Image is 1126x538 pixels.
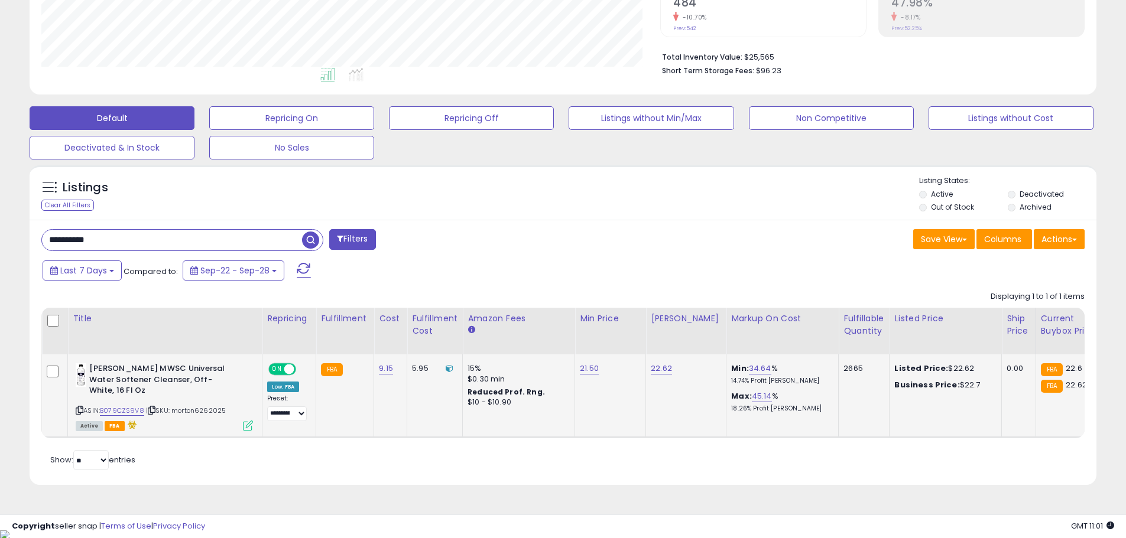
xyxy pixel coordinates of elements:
[1020,202,1052,212] label: Archived
[76,421,103,431] span: All listings currently available for purchase on Amazon
[679,13,707,22] small: -10.70%
[991,291,1085,302] div: Displaying 1 to 1 of 1 items
[321,312,369,325] div: Fulfillment
[913,229,975,249] button: Save View
[919,175,1096,187] p: Listing States:
[43,260,122,281] button: Last 7 Days
[468,387,545,397] b: Reduced Prof. Rng.
[651,363,672,374] a: 22.62
[60,265,107,276] span: Last 7 Days
[200,265,270,276] span: Sep-22 - Sep-28
[153,520,205,532] a: Privacy Policy
[651,312,721,325] div: [PERSON_NAME]
[569,106,734,130] button: Listings without Min/Max
[726,308,839,354] th: The percentage added to the cost of goods (COGS) that forms the calculator for Min & Max prices.
[931,189,953,199] label: Active
[30,106,194,130] button: Default
[209,136,374,159] button: No Sales
[12,520,55,532] strong: Copyright
[756,65,781,76] span: $96.23
[752,390,772,402] a: 45.14
[662,49,1076,63] li: $25,565
[662,52,742,62] b: Total Inventory Value:
[468,397,566,407] div: $10 - $10.90
[673,25,696,32] small: Prev: 542
[976,229,1032,249] button: Columns
[209,106,374,130] button: Repricing On
[931,202,974,212] label: Out of Stock
[468,374,566,384] div: $0.30 min
[843,363,880,374] div: 2665
[984,233,1021,245] span: Columns
[12,521,205,532] div: seller snap | |
[731,363,829,385] div: %
[1020,189,1064,199] label: Deactivated
[731,391,829,413] div: %
[731,312,833,325] div: Markup on Cost
[294,364,313,374] span: OFF
[1041,312,1102,337] div: Current Buybox Price
[580,363,599,374] a: 21.50
[267,312,311,325] div: Repricing
[50,454,135,465] span: Show: entries
[891,25,922,32] small: Prev: 52.25%
[105,421,125,431] span: FBA
[897,13,920,22] small: -8.17%
[1071,520,1114,532] span: 2025-10-6 11:01 GMT
[468,325,475,335] small: Amazon Fees.
[89,363,233,399] b: [PERSON_NAME] MWSC Universal Water Softener Cleanser, Off-White, 16 Fl Oz
[412,312,457,337] div: Fulfillment Cost
[63,180,108,196] h5: Listings
[389,106,554,130] button: Repricing Off
[73,312,257,325] div: Title
[1041,363,1063,376] small: FBA
[1066,379,1087,390] span: 22.62
[1041,380,1063,393] small: FBA
[76,363,253,429] div: ASIN:
[379,312,402,325] div: Cost
[329,229,375,250] button: Filters
[183,260,284,281] button: Sep-22 - Sep-28
[731,377,829,385] p: 14.74% Profit [PERSON_NAME]
[894,379,959,390] b: Business Price:
[731,405,829,413] p: 18.26% Profit [PERSON_NAME]
[146,406,226,415] span: | SKU: morton6262025
[321,363,343,376] small: FBA
[731,363,749,374] b: Min:
[662,66,754,76] b: Short Term Storage Fees:
[580,312,641,325] div: Min Price
[76,363,86,387] img: 31tyzny8jsL._SL40_.jpg
[267,394,307,421] div: Preset:
[1007,363,1026,374] div: 0.00
[468,363,566,374] div: 15%
[731,390,752,402] b: Max:
[267,382,299,392] div: Low. FBA
[894,312,997,325] div: Listed Price
[30,136,194,159] button: Deactivated & In Stock
[412,363,453,374] div: 5.95
[1007,312,1030,337] div: Ship Price
[1066,363,1082,374] span: 22.6
[270,364,284,374] span: ON
[894,380,992,390] div: $22.7
[468,312,570,325] div: Amazon Fees
[41,200,94,211] div: Clear All Filters
[749,363,771,374] a: 34.64
[379,363,393,374] a: 9.15
[749,106,914,130] button: Non Competitive
[101,520,151,532] a: Terms of Use
[894,363,948,374] b: Listed Price:
[1034,229,1085,249] button: Actions
[125,420,137,429] i: hazardous material
[894,363,992,374] div: $22.62
[100,406,144,416] a: B079CZS9V8
[843,312,884,337] div: Fulfillable Quantity
[929,106,1093,130] button: Listings without Cost
[124,266,178,277] span: Compared to:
